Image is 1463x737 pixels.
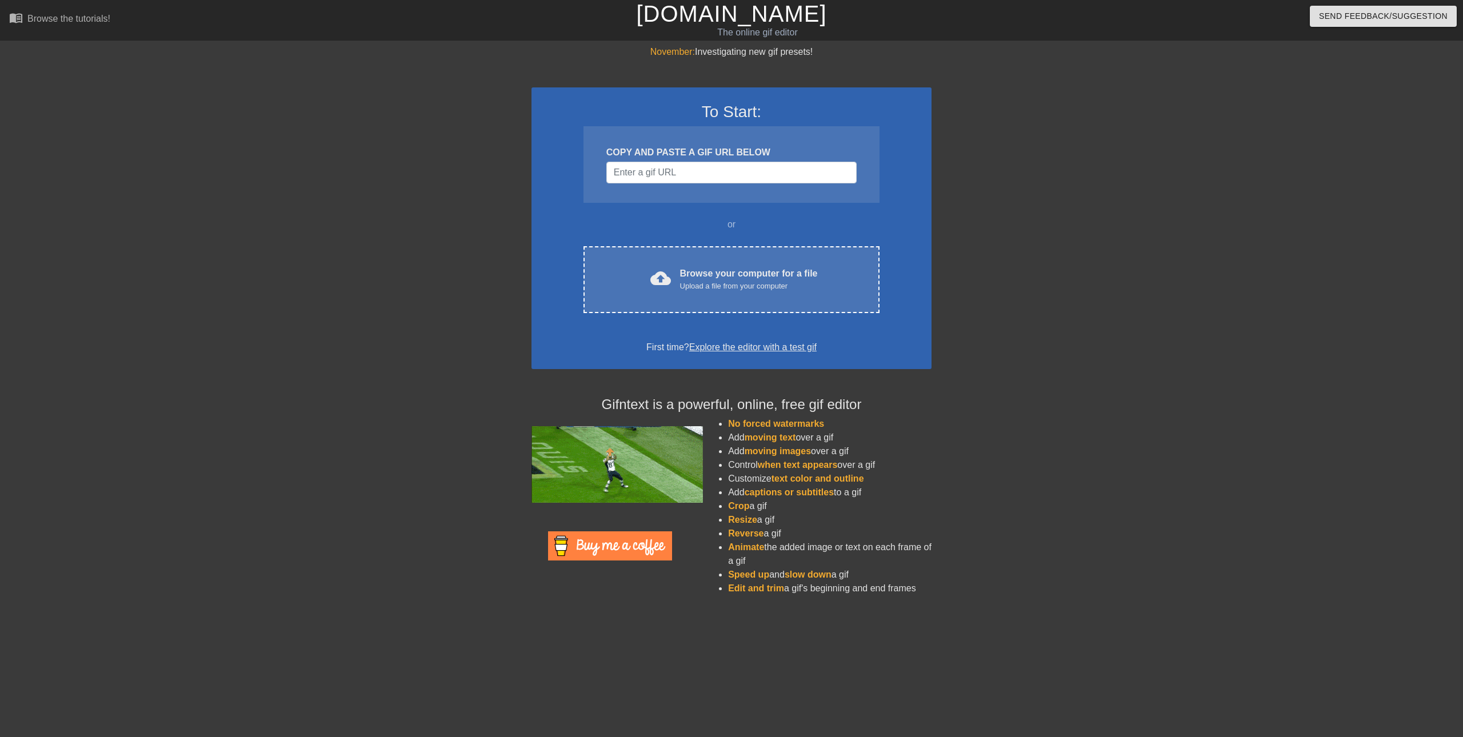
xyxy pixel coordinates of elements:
[728,570,769,579] span: Speed up
[728,515,757,524] span: Resize
[561,218,902,231] div: or
[745,487,834,497] span: captions or subtitles
[728,528,764,538] span: Reverse
[745,432,796,442] span: moving text
[728,582,932,595] li: a gif's beginning and end frames
[493,26,1021,39] div: The online gif editor
[689,342,817,352] a: Explore the editor with a test gif
[636,1,826,26] a: [DOMAIN_NAME]
[728,444,932,458] li: Add over a gif
[728,486,932,499] li: Add to a gif
[728,542,764,552] span: Animate
[9,11,23,25] span: menu_book
[728,568,932,582] li: and a gif
[728,419,824,428] span: No forced watermarks
[728,499,932,513] li: a gif
[728,458,932,472] li: Control over a gif
[27,14,110,23] div: Browse the tutorials!
[650,268,671,289] span: cloud_upload
[650,47,695,57] span: November:
[606,162,857,183] input: Username
[728,527,932,540] li: a gif
[728,472,932,486] li: Customize
[728,501,749,511] span: Crop
[1310,6,1457,27] button: Send Feedback/Suggestion
[728,513,932,527] li: a gif
[606,146,857,159] div: COPY AND PASTE A GIF URL BELOW
[531,426,703,503] img: football_small.gif
[785,570,832,579] span: slow down
[728,540,932,568] li: the added image or text on each frame of a gif
[531,45,932,59] div: Investigating new gif presets!
[531,396,932,413] h4: Gifntext is a powerful, online, free gif editor
[772,474,864,483] span: text color and outline
[546,341,917,354] div: First time?
[680,267,818,292] div: Browse your computer for a file
[1319,9,1448,23] span: Send Feedback/Suggestion
[728,431,932,444] li: Add over a gif
[9,11,110,29] a: Browse the tutorials!
[548,531,672,560] img: Buy Me A Coffee
[680,281,818,292] div: Upload a file from your computer
[728,583,784,593] span: Edit and trim
[758,460,838,470] span: when text appears
[745,446,811,456] span: moving images
[546,102,917,122] h3: To Start:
